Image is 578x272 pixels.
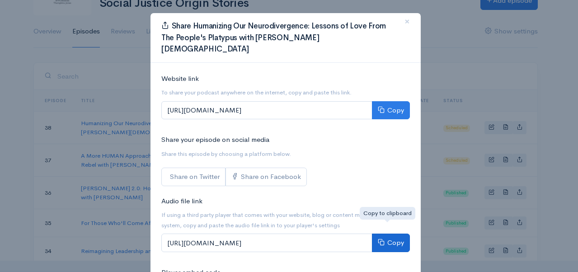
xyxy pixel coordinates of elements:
small: Share this episode by choosing a platform below. [161,150,291,158]
input: [URL][DOMAIN_NAME] [161,234,372,252]
label: Website link [161,74,199,84]
button: Copy [372,234,410,252]
small: To share your podcast anywhere on the internet, copy and paste this link. [161,89,352,96]
input: [URL][DOMAIN_NAME] [161,101,372,120]
button: Copy [372,101,410,120]
a: Share on Twitter [161,168,226,186]
button: Close [394,9,421,34]
div: Copy to clipboard [360,207,415,220]
a: Share on Facebook [226,168,307,186]
label: Audio file link [161,196,202,206]
small: If using a third party player that comes with your website, blog or content management system, co... [161,211,390,229]
span: × [404,15,410,28]
span: Share Humanizing Our Neurodivergence: Lessons of Love From The People's Platypus with [PERSON_NAM... [161,21,386,54]
label: Share your episode on social media [161,135,269,145]
div: Social sharing links [161,168,307,186]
